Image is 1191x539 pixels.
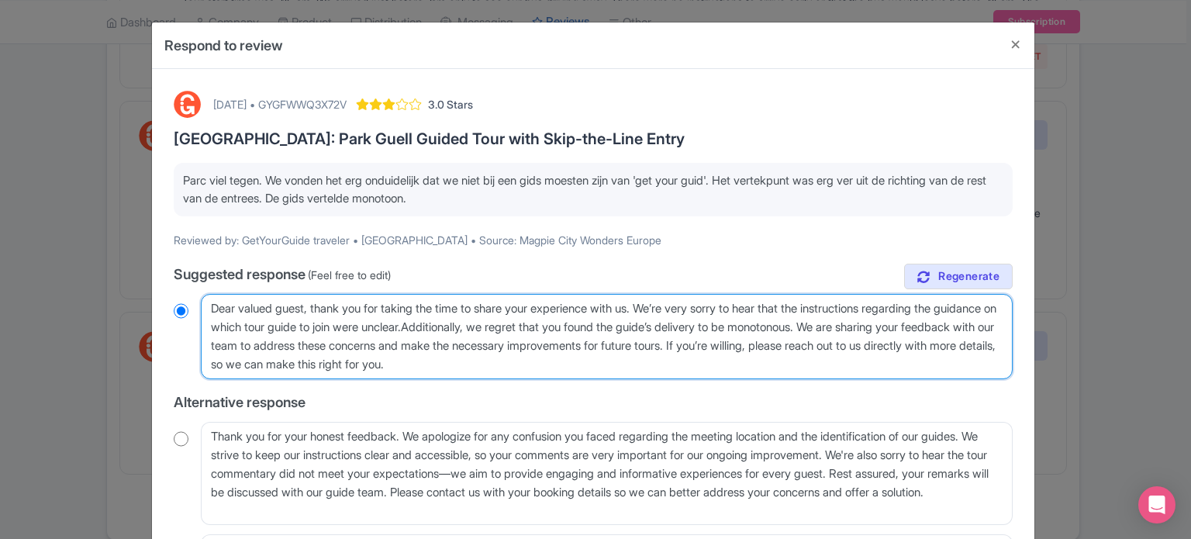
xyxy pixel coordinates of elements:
span: Suggested response [174,266,306,282]
textarea: Dear valued guest, thank you for taking the time to share your experience with us. We’re very sor... [201,294,1013,379]
img: GetYourGuide Logo [174,91,201,118]
h4: Respond to review [164,35,283,56]
a: Regenerate [904,264,1013,289]
span: Regenerate [938,269,999,284]
p: Reviewed by: GetYourGuide traveler • [GEOGRAPHIC_DATA] • Source: Magpie City Wonders Europe [174,232,1013,248]
button: Close [997,22,1034,67]
span: Alternative response [174,394,306,410]
div: Open Intercom Messenger [1138,486,1175,523]
h3: [GEOGRAPHIC_DATA]: Park Guell Guided Tour with Skip-the-Line Entry [174,130,1013,147]
span: 3.0 Stars [428,96,473,112]
textarea: Thank you for your honest feedback. We apologize for any confusion you faced regarding the meetin... [201,422,1013,526]
div: [DATE] • GYGFWWQ3X72V [213,96,347,112]
p: Parc viel tegen. We vonden het erg onduidelijk dat we niet bij een gids moesten zijn van 'get you... [183,172,1003,207]
span: (Feel free to edit) [308,268,391,282]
